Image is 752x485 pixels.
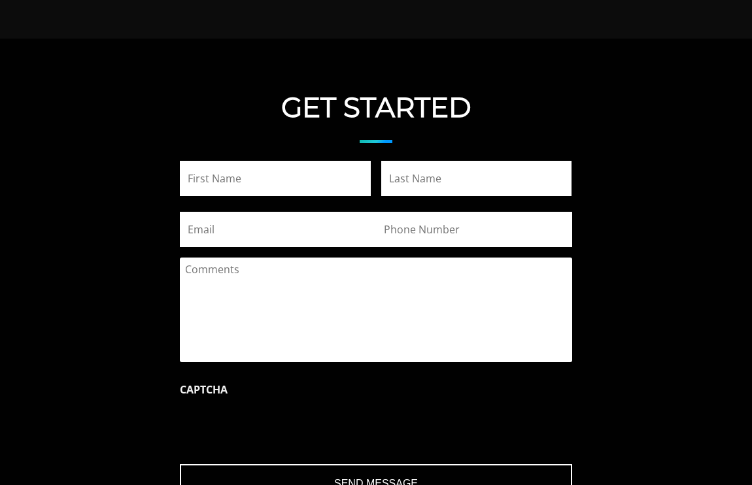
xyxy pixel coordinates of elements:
[687,422,752,485] iframe: Chat Widget
[180,383,228,397] label: CAPTCHA
[180,212,376,247] input: Email
[376,212,572,247] input: Phone Number
[180,403,379,454] iframe: reCAPTCHA
[381,161,572,196] input: Last Name
[180,161,371,196] input: First Name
